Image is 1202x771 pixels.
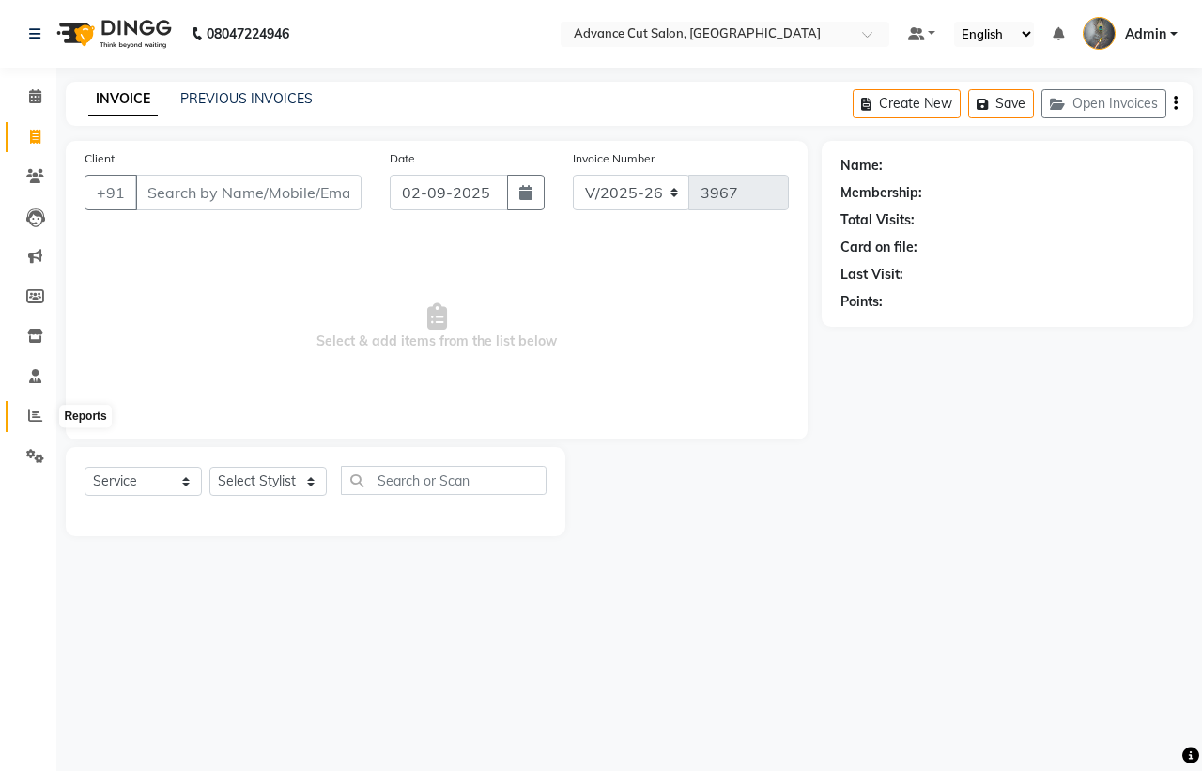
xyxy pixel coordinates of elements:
[390,150,415,167] label: Date
[840,292,883,312] div: Points:
[840,238,917,257] div: Card on file:
[1041,89,1166,118] button: Open Invoices
[840,183,922,203] div: Membership:
[853,89,961,118] button: Create New
[840,156,883,176] div: Name:
[840,210,915,230] div: Total Visits:
[59,406,111,428] div: Reports
[180,90,313,107] a: PREVIOUS INVOICES
[88,83,158,116] a: INVOICE
[1083,17,1116,50] img: Admin
[48,8,177,60] img: logo
[85,233,789,421] span: Select & add items from the list below
[341,466,547,495] input: Search or Scan
[135,175,362,210] input: Search by Name/Mobile/Email/Code
[968,89,1034,118] button: Save
[840,265,903,285] div: Last Visit:
[573,150,655,167] label: Invoice Number
[85,150,115,167] label: Client
[85,175,137,210] button: +91
[1125,24,1166,44] span: Admin
[207,8,289,60] b: 08047224946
